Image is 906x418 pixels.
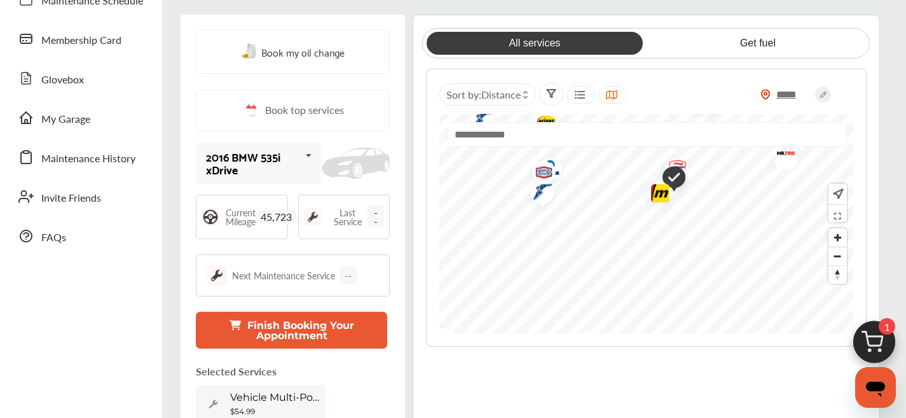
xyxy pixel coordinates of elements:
span: Current Mileage [226,208,256,226]
button: Zoom out [828,247,847,265]
div: Map marker [523,154,554,194]
img: logo-aamco.png [523,154,556,194]
button: Reset bearing to north [828,265,847,284]
b: $54.99 [230,407,255,416]
img: cal_icon.0803b883.svg [242,102,259,118]
div: Map marker [765,143,797,169]
canvas: Map [439,114,858,333]
img: steering_logo [202,208,219,226]
a: My Garage [11,101,149,134]
img: logo-meineke.png [639,175,673,215]
img: logo-goodyear.png [521,175,555,212]
a: Get fuel [650,32,866,55]
a: Maintenance History [11,141,149,174]
iframe: Button to launch messaging window [855,367,896,408]
a: Glovebox [11,62,149,95]
span: Membership Card [41,32,121,49]
span: 1 [879,318,895,335]
span: Glovebox [41,72,84,88]
span: Sort by : [446,87,521,102]
a: All services [427,32,643,55]
span: FAQs [41,230,66,246]
img: oil-change.e5047c97.svg [242,44,258,60]
span: 45,723 [256,210,297,224]
div: Map marker [424,321,456,361]
img: logo-mrtire.png [765,143,799,169]
img: cart_icon.3d0951e8.svg [844,315,905,376]
a: FAQs [11,219,149,253]
span: Maintenance History [41,151,135,167]
span: Book top services [265,102,344,118]
span: Vehicle Multi-Point Inspection [230,391,319,403]
img: check-icon.521c8815.svg [653,159,685,198]
a: Membership Card [11,22,149,55]
div: Next Maintenance Service [232,269,335,282]
button: Finish Booking Your Appointment [196,312,387,349]
div: Map marker [529,151,561,187]
img: logo-goodyear.png [654,157,688,195]
p: Selected Services [196,364,277,379]
div: Map marker [521,175,553,212]
span: Book my oil change [261,43,345,60]
img: default_wrench_icon.d1a43860.svg [202,393,225,415]
img: recenter.ce011a49.svg [830,187,844,201]
span: Reset bearing to north [828,266,847,284]
span: My Garage [41,111,90,128]
div: Map marker [639,175,671,215]
a: Invite Friends [11,180,149,213]
span: Last Service [328,208,367,226]
a: Book my oil change [242,43,345,60]
button: Zoom in [828,228,847,247]
span: Distance [481,87,521,102]
div: Map marker [653,159,685,198]
img: logo-mopar.png [425,328,458,364]
img: maintenance_logo [207,265,227,286]
div: Map marker [654,157,686,195]
div: -- [340,267,357,284]
div: Map marker [425,328,456,364]
img: logo-pepboys.png [424,321,458,361]
div: 2016 BMW 535i xDrive [206,150,300,176]
a: Book top services [196,89,390,132]
img: placeholder_car.fcab19be.svg [322,148,390,178]
img: maintenance_logo [304,208,322,226]
span: -- [367,206,384,228]
span: Invite Friends [41,190,101,207]
img: location_vector_orange.38f05af8.svg [760,89,771,100]
div: Map marker [656,151,688,191]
